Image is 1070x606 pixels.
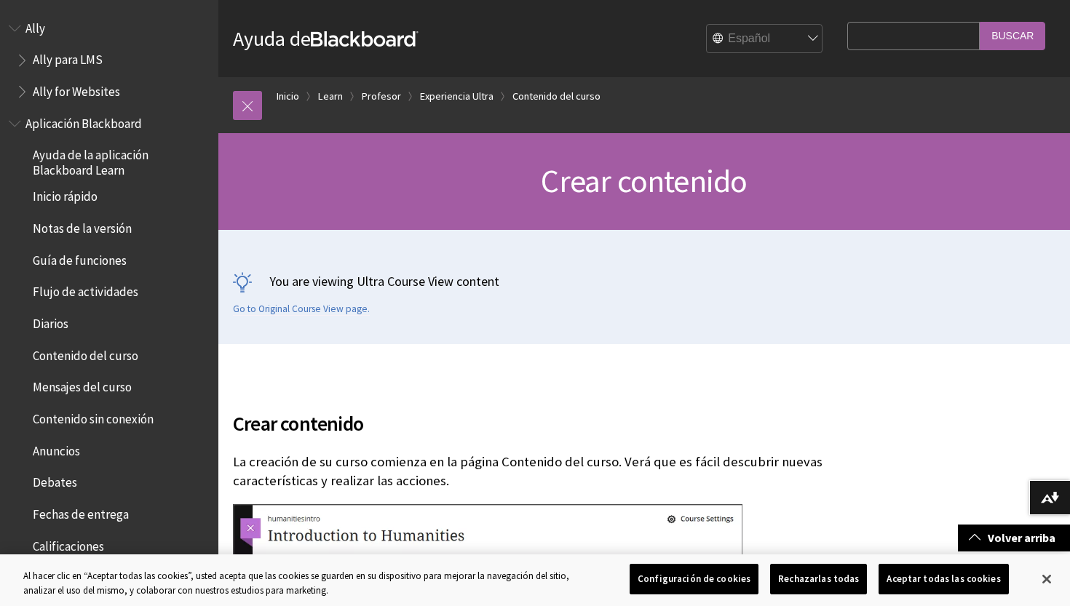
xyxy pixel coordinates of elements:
h2: Crear contenido [233,391,840,439]
button: Aceptar todas las cookies [879,564,1008,594]
div: Al hacer clic en “Aceptar todas las cookies”, usted acepta que las cookies se guarden en su dispo... [23,569,589,597]
span: Aplicación Blackboard [25,111,142,131]
a: Learn [318,87,343,105]
span: Ally para LMS [33,48,103,68]
span: Contenido sin conexión [33,407,154,426]
span: Anuncios [33,439,80,458]
span: Calificaciones [33,534,104,554]
span: Diarios [33,311,68,331]
a: Ayuda deBlackboard [233,25,419,52]
select: Site Language Selector [707,25,823,54]
span: Inicio rápido [33,185,98,204]
span: Crear contenido [541,161,747,201]
span: Guía de funciones [33,248,127,268]
span: Notas de la versión [33,216,132,236]
p: You are viewing Ultra Course View content [233,272,1055,290]
span: Mensajes del curso [33,375,132,395]
a: Go to Original Course View page. [233,303,370,316]
span: Ally for Websites [33,79,120,99]
input: Buscar [980,22,1045,50]
p: La creación de su curso comienza en la página Contenido del curso. Verá que es fácil descubrir nu... [233,452,840,490]
button: Cerrar [1031,563,1063,595]
a: Inicio [277,87,299,105]
nav: Book outline for Anthology Ally Help [9,16,210,104]
span: Fechas de entrega [33,502,129,522]
span: Ally [25,16,45,36]
span: Ayuda de la aplicación Blackboard Learn [33,143,208,178]
span: Debates [33,471,77,490]
strong: Blackboard [311,31,419,47]
a: Experiencia Ultra [420,87,494,105]
button: Configuración de cookies [630,564,758,594]
span: Flujo de actividades [33,280,138,300]
a: Profesor [362,87,401,105]
a: Volver arriba [958,525,1070,551]
a: Contenido del curso [512,87,601,105]
button: Rechazarlas todas [770,564,867,594]
span: Contenido del curso [33,343,138,363]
